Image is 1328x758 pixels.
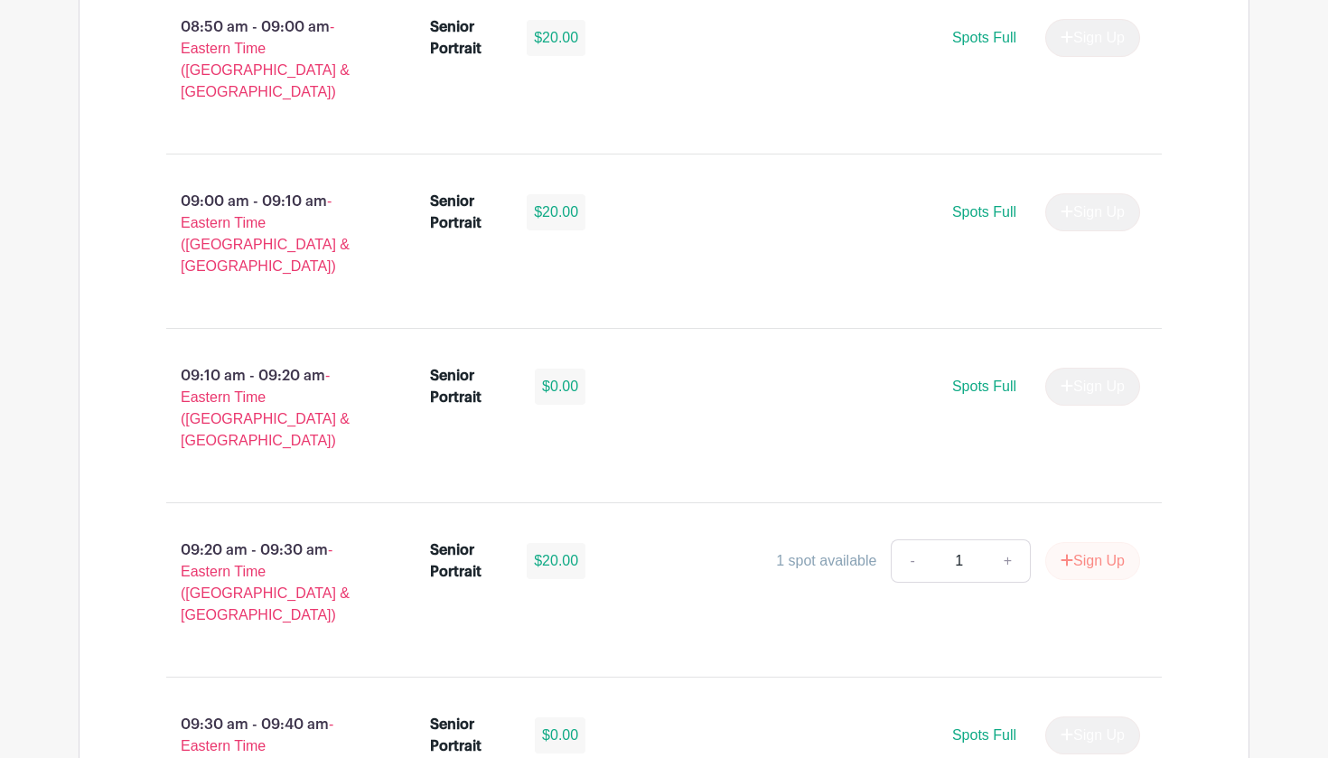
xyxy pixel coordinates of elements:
div: $0.00 [535,717,585,753]
button: Sign Up [1045,542,1140,580]
span: - Eastern Time ([GEOGRAPHIC_DATA] & [GEOGRAPHIC_DATA]) [181,542,350,622]
div: Senior Portrait [430,539,506,583]
div: $0.00 [535,369,585,405]
p: 09:10 am - 09:20 am [137,358,401,459]
div: Senior Portrait [430,714,514,757]
p: 09:20 am - 09:30 am [137,532,401,633]
span: Spots Full [952,30,1016,45]
span: - Eastern Time ([GEOGRAPHIC_DATA] & [GEOGRAPHIC_DATA]) [181,193,350,274]
div: Senior Portrait [430,365,514,408]
span: - Eastern Time ([GEOGRAPHIC_DATA] & [GEOGRAPHIC_DATA]) [181,368,350,448]
a: + [986,539,1031,583]
a: - [891,539,932,583]
span: Spots Full [952,204,1016,220]
span: Spots Full [952,379,1016,394]
p: 08:50 am - 09:00 am [137,9,401,110]
span: - Eastern Time ([GEOGRAPHIC_DATA] & [GEOGRAPHIC_DATA]) [181,19,350,99]
div: $20.00 [527,194,585,230]
span: Spots Full [952,727,1016,743]
p: 09:00 am - 09:10 am [137,183,401,285]
div: $20.00 [527,543,585,579]
div: 1 spot available [776,550,876,572]
div: Senior Portrait [430,16,506,60]
div: $20.00 [527,20,585,56]
div: Senior Portrait [430,191,506,234]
